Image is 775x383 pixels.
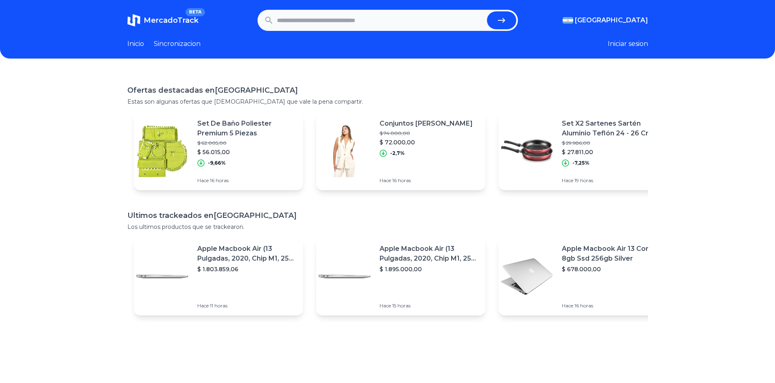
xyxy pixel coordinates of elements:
[563,17,573,24] img: Argentina
[144,16,199,25] span: MercadoTrack
[186,8,205,16] span: BETA
[127,210,648,221] h1: Ultimos trackeados en [GEOGRAPHIC_DATA]
[608,39,648,49] button: Iniciar sesion
[562,265,661,273] p: $ 678.000,00
[127,98,648,106] p: Estas son algunas ofertas que [DEMOGRAPHIC_DATA] que vale la pena compartir.
[562,140,661,146] p: $ 29.986,00
[197,265,297,273] p: $ 1.803.859,06
[316,112,485,190] a: Featured imageConjuntos [PERSON_NAME]$ 74.000,00$ 72.000,00-2,7%Hace 16 horas
[575,15,648,25] span: [GEOGRAPHIC_DATA]
[380,265,479,273] p: $ 1.895.000,00
[197,140,297,146] p: $ 62.005,00
[380,119,473,128] p: Conjuntos [PERSON_NAME]
[127,223,648,231] p: Los ultimos productos que se trackearon.
[197,119,297,138] p: Set De Baño Poliester Premium 5 Piezas
[127,39,144,49] a: Inicio
[498,112,668,190] a: Featured imageSet X2 Sartenes Sartén Aluminio Teflón 24 - 26 Cm Mta$ 29.986,00$ 27.811,00-7,25%Ha...
[562,148,661,156] p: $ 27.811,00
[154,39,201,49] a: Sincronizacion
[380,130,473,137] p: $ 74.000,00
[208,160,226,166] p: -9,66%
[197,244,297,263] p: Apple Macbook Air (13 Pulgadas, 2020, Chip M1, 256 Gb De Ssd, 8 Gb De Ram) - Plata
[390,150,405,157] p: -2,7%
[134,248,191,305] img: Featured image
[197,148,297,156] p: $ 56.015,00
[197,302,297,309] p: Hace 11 horas
[380,302,479,309] p: Hace 15 horas
[127,85,648,96] h1: Ofertas destacadas en [GEOGRAPHIC_DATA]
[498,237,668,316] a: Featured imageApple Macbook Air 13 Core I5 8gb Ssd 256gb Silver$ 678.000,00Hace 16 horas
[498,248,555,305] img: Featured image
[127,14,199,27] a: MercadoTrackBETA
[562,119,661,138] p: Set X2 Sartenes Sartén Aluminio Teflón 24 - 26 Cm Mta
[134,123,191,180] img: Featured image
[380,138,473,146] p: $ 72.000,00
[562,244,661,263] p: Apple Macbook Air 13 Core I5 8gb Ssd 256gb Silver
[134,237,303,316] a: Featured imageApple Macbook Air (13 Pulgadas, 2020, Chip M1, 256 Gb De Ssd, 8 Gb De Ram) - Plata$...
[127,14,140,27] img: MercadoTrack
[562,177,661,184] p: Hace 19 horas
[498,123,555,180] img: Featured image
[134,112,303,190] a: Featured imageSet De Baño Poliester Premium 5 Piezas$ 62.005,00$ 56.015,00-9,66%Hace 16 horas
[563,15,648,25] button: [GEOGRAPHIC_DATA]
[316,237,485,316] a: Featured imageApple Macbook Air (13 Pulgadas, 2020, Chip M1, 256 Gb De Ssd, 8 Gb De Ram) - Plata$...
[572,160,589,166] p: -7,25%
[197,177,297,184] p: Hace 16 horas
[316,248,373,305] img: Featured image
[380,244,479,263] p: Apple Macbook Air (13 Pulgadas, 2020, Chip M1, 256 Gb De Ssd, 8 Gb De Ram) - Plata
[562,302,661,309] p: Hace 16 horas
[380,177,473,184] p: Hace 16 horas
[316,123,373,180] img: Featured image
